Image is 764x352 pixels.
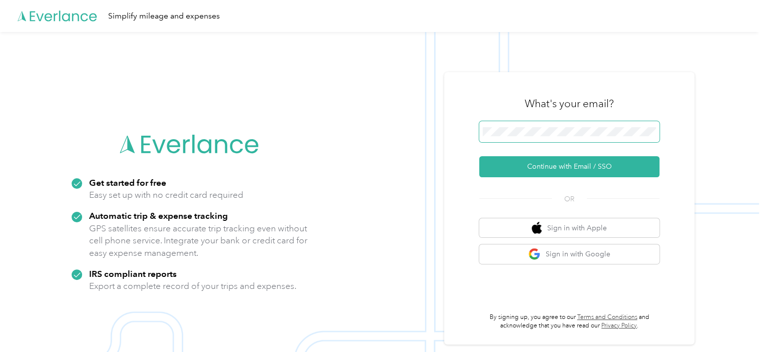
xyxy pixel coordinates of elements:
[532,222,542,234] img: apple logo
[577,313,637,321] a: Terms and Conditions
[108,10,220,23] div: Simplify mileage and expenses
[89,280,296,292] p: Export a complete record of your trips and expenses.
[601,322,637,329] a: Privacy Policy
[89,210,228,221] strong: Automatic trip & expense tracking
[89,189,243,201] p: Easy set up with no credit card required
[528,248,541,260] img: google logo
[89,177,166,188] strong: Get started for free
[479,156,659,177] button: Continue with Email / SSO
[525,97,614,111] h3: What's your email?
[89,222,308,259] p: GPS satellites ensure accurate trip tracking even without cell phone service. Integrate your bank...
[479,218,659,238] button: apple logoSign in with Apple
[479,313,659,330] p: By signing up, you agree to our and acknowledge that you have read our .
[479,244,659,264] button: google logoSign in with Google
[89,268,177,279] strong: IRS compliant reports
[552,194,587,204] span: OR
